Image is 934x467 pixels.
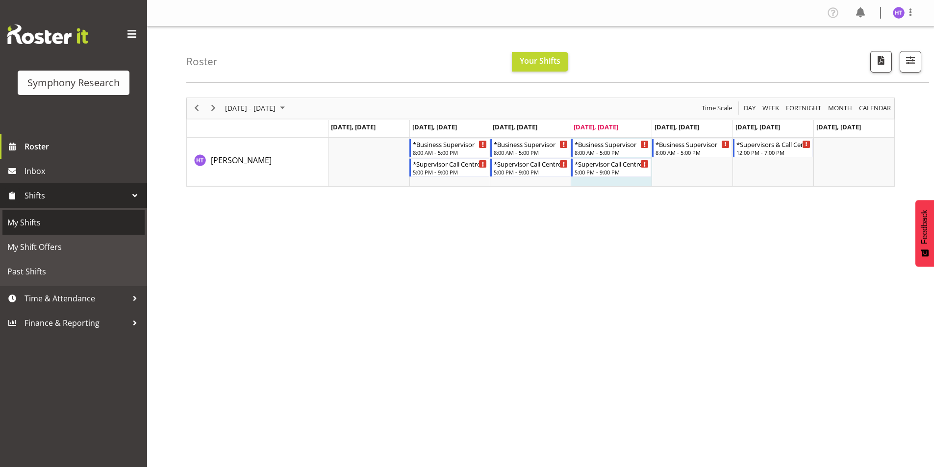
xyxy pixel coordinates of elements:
[2,235,145,259] a: My Shift Offers
[761,102,780,114] span: Week
[915,200,934,267] button: Feedback - Show survey
[412,123,457,131] span: [DATE], [DATE]
[656,139,730,149] div: *Business Supervisor
[571,139,651,157] div: Hal Thomas"s event - *Business Supervisor Begin From Thursday, August 21, 2025 at 8:00:00 AM GMT+...
[413,148,487,156] div: 8:00 AM - 5:00 PM
[222,98,291,119] div: August 18 - 24, 2025
[743,102,757,114] span: Day
[736,148,810,156] div: 12:00 PM - 7:00 PM
[413,159,487,169] div: *Supervisor Call Centre
[188,98,205,119] div: previous period
[7,215,140,230] span: My Shifts
[574,123,618,131] span: [DATE], [DATE]
[784,102,823,114] button: Fortnight
[656,148,730,156] div: 8:00 AM - 5:00 PM
[493,123,537,131] span: [DATE], [DATE]
[893,7,905,19] img: hal-thomas1264.jpg
[920,210,929,244] span: Feedback
[520,55,560,66] span: Your Shifts
[413,139,487,149] div: *Business Supervisor
[2,259,145,284] a: Past Shifts
[25,139,142,154] span: Roster
[733,139,813,157] div: Hal Thomas"s event - *Supervisors & Call Centre Weekend Begin From Saturday, August 23, 2025 at 1...
[827,102,854,114] button: Timeline Month
[25,291,127,306] span: Time & Attendance
[490,139,570,157] div: Hal Thomas"s event - *Business Supervisor Begin From Wednesday, August 20, 2025 at 8:00:00 AM GMT...
[2,210,145,235] a: My Shifts
[490,158,570,177] div: Hal Thomas"s event - *Supervisor Call Centre Begin From Wednesday, August 20, 2025 at 5:00:00 PM ...
[816,123,861,131] span: [DATE], [DATE]
[735,123,780,131] span: [DATE], [DATE]
[858,102,893,114] button: Month
[827,102,853,114] span: Month
[27,75,120,90] div: Symphony Research
[652,139,732,157] div: Hal Thomas"s event - *Business Supervisor Begin From Friday, August 22, 2025 at 8:00:00 AM GMT+12...
[512,52,568,72] button: Your Shifts
[494,168,568,176] div: 5:00 PM - 9:00 PM
[207,102,220,114] button: Next
[701,102,733,114] span: Time Scale
[25,316,127,330] span: Finance & Reporting
[655,123,699,131] span: [DATE], [DATE]
[25,164,142,178] span: Inbox
[7,240,140,254] span: My Shift Offers
[870,51,892,73] button: Download a PDF of the roster according to the set date range.
[205,98,222,119] div: next period
[900,51,921,73] button: Filter Shifts
[413,168,487,176] div: 5:00 PM - 9:00 PM
[858,102,892,114] span: calendar
[575,139,649,149] div: *Business Supervisor
[494,139,568,149] div: *Business Supervisor
[494,148,568,156] div: 8:00 AM - 5:00 PM
[190,102,203,114] button: Previous
[7,25,88,44] img: Rosterit website logo
[700,102,734,114] button: Time Scale
[211,154,272,166] a: [PERSON_NAME]
[575,159,649,169] div: *Supervisor Call Centre
[575,148,649,156] div: 8:00 AM - 5:00 PM
[575,168,649,176] div: 5:00 PM - 9:00 PM
[7,264,140,279] span: Past Shifts
[186,56,218,67] h4: Roster
[186,98,895,187] div: Timeline Week of August 21, 2025
[409,158,489,177] div: Hal Thomas"s event - *Supervisor Call Centre Begin From Tuesday, August 19, 2025 at 5:00:00 PM GM...
[211,155,272,166] span: [PERSON_NAME]
[736,139,810,149] div: *Supervisors & Call Centre Weekend
[187,138,328,186] td: Hal Thomas resource
[25,188,127,203] span: Shifts
[331,123,376,131] span: [DATE], [DATE]
[785,102,822,114] span: Fortnight
[224,102,277,114] span: [DATE] - [DATE]
[409,139,489,157] div: Hal Thomas"s event - *Business Supervisor Begin From Tuesday, August 19, 2025 at 8:00:00 AM GMT+1...
[224,102,289,114] button: August 2025
[328,138,894,186] table: Timeline Week of August 21, 2025
[742,102,757,114] button: Timeline Day
[571,158,651,177] div: Hal Thomas"s event - *Supervisor Call Centre Begin From Thursday, August 21, 2025 at 5:00:00 PM G...
[494,159,568,169] div: *Supervisor Call Centre
[761,102,781,114] button: Timeline Week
